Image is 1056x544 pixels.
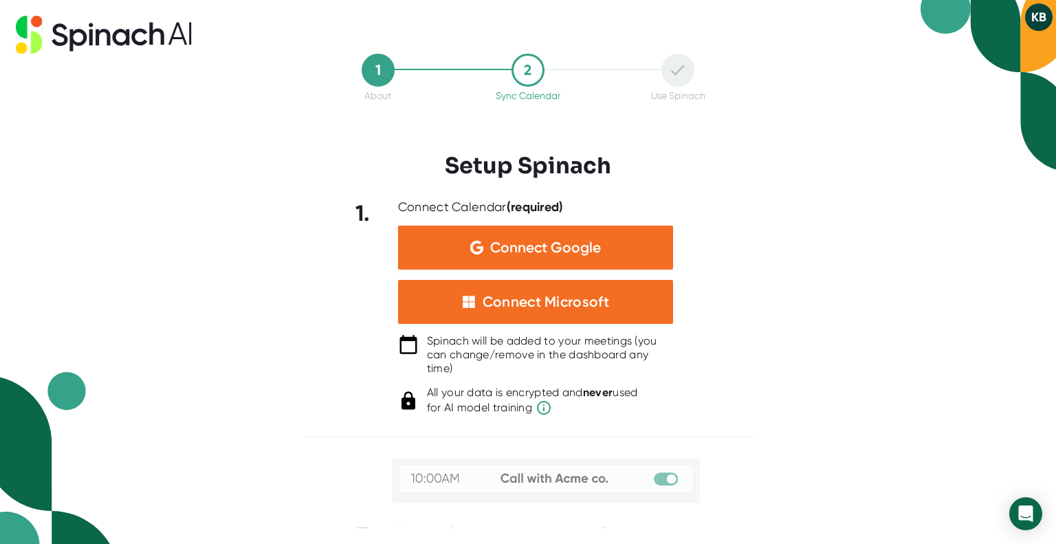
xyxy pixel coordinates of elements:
div: Use Spinach [651,90,705,101]
div: All your data is encrypted and used [427,386,638,416]
div: 2 [511,54,544,87]
span: Connect Google [490,241,601,254]
div: 1 [362,54,395,87]
b: never [583,386,613,399]
div: Sync Calendar [496,90,560,101]
button: KB [1025,3,1053,31]
div: Connect Microsoft [483,293,609,311]
img: microsoft-white-squares.05348b22b8389b597c576c3b9d3cf43b.svg [462,295,476,309]
img: Aehbyd4JwY73AAAAAElFTkSuQmCC [470,241,483,254]
h3: Setup Spinach [445,153,611,179]
b: 1. [355,200,371,226]
div: Connect Calendar [398,199,564,215]
b: (required) [507,199,564,215]
div: About [364,90,391,101]
span: for AI model training [427,400,638,416]
div: Spinach will be added to your meetings (you can change/remove in the dashboard any time) [427,334,673,376]
div: Open Intercom Messenger [1009,497,1042,530]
